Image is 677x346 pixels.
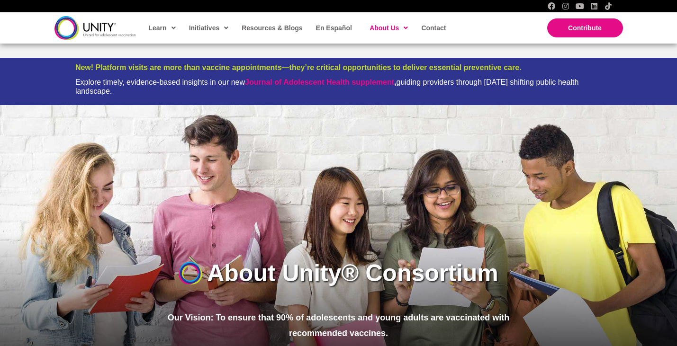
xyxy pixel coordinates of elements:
a: About Us [365,17,412,39]
span: En Español [316,24,352,32]
a: Contact [416,17,450,39]
p: Our Vision: To ensure that 90% of adolescents and young adults are vaccinated with recommended va... [160,310,517,342]
a: Facebook [548,2,555,10]
a: TikTok [605,2,612,10]
a: LinkedIn [590,2,598,10]
span: Contact [421,24,446,32]
a: YouTube [576,2,584,10]
span: Contribute [568,24,602,32]
img: UnityIcon-new [179,262,202,284]
div: Explore timely, evidence-based insights in our new guiding providers through [DATE] shifting publ... [75,78,602,96]
span: Learn [149,21,176,35]
span: Resources & Blogs [242,24,302,32]
a: Resources & Blogs [237,17,306,39]
a: En Español [311,17,356,39]
img: unity-logo-dark [54,16,136,39]
span: Initiatives [189,21,229,35]
h1: About Unity® Consortium [207,257,498,290]
a: Journal of Adolescent Health supplement [245,78,394,86]
span: About Us [370,21,408,35]
span: New! Platform visits are more than vaccine appointments—they’re critical opportunities to deliver... [75,63,522,71]
a: Contribute [547,18,623,37]
strong: , [245,78,396,86]
a: Instagram [562,2,569,10]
